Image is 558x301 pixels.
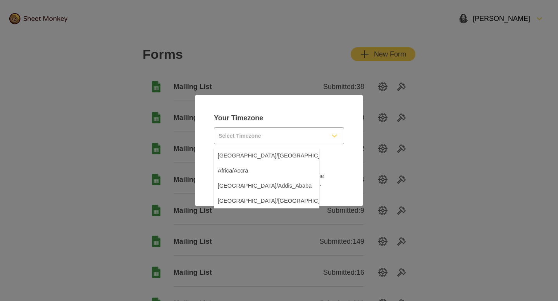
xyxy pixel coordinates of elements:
[330,131,339,140] svg: FormDown
[214,127,344,144] button: Select Timezone
[219,153,366,162] span: [GEOGRAPHIC_DATA]/[GEOGRAPHIC_DATA]
[214,113,344,123] h4: Your Timezone
[219,209,366,218] span: [GEOGRAPHIC_DATA]/[GEOGRAPHIC_DATA]
[219,171,256,181] span: Africa/Accra
[219,190,334,199] span: [GEOGRAPHIC_DATA]/Addis_Ababa
[214,128,325,144] input: Select Timezone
